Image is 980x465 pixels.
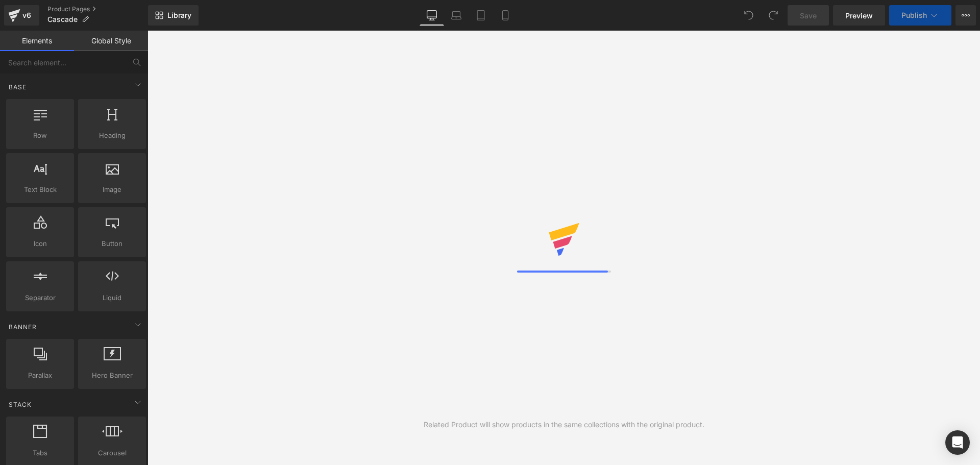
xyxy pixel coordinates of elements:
a: Desktop [420,5,444,26]
button: More [955,5,976,26]
span: Preview [845,10,873,21]
a: v6 [4,5,39,26]
a: New Library [148,5,199,26]
div: Related Product will show products in the same collections with the original product. [424,419,704,430]
a: Tablet [469,5,493,26]
span: Heading [81,130,143,141]
span: Image [81,184,143,195]
span: Liquid [81,292,143,303]
a: Product Pages [47,5,148,13]
a: Laptop [444,5,469,26]
span: Publish [901,11,927,19]
button: Redo [763,5,783,26]
span: Hero Banner [81,370,143,381]
span: Separator [9,292,71,303]
span: Library [167,11,191,20]
div: v6 [20,9,33,22]
a: Mobile [493,5,518,26]
button: Undo [739,5,759,26]
span: Parallax [9,370,71,381]
div: Open Intercom Messenger [945,430,970,455]
span: Save [800,10,817,21]
span: Button [81,238,143,249]
a: Global Style [74,31,148,51]
span: Cascade [47,15,78,23]
span: Stack [8,400,33,409]
a: Preview [833,5,885,26]
span: Carousel [81,448,143,458]
span: Banner [8,322,38,332]
span: Base [8,82,28,92]
span: Tabs [9,448,71,458]
span: Text Block [9,184,71,195]
button: Publish [889,5,951,26]
span: Icon [9,238,71,249]
span: Row [9,130,71,141]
